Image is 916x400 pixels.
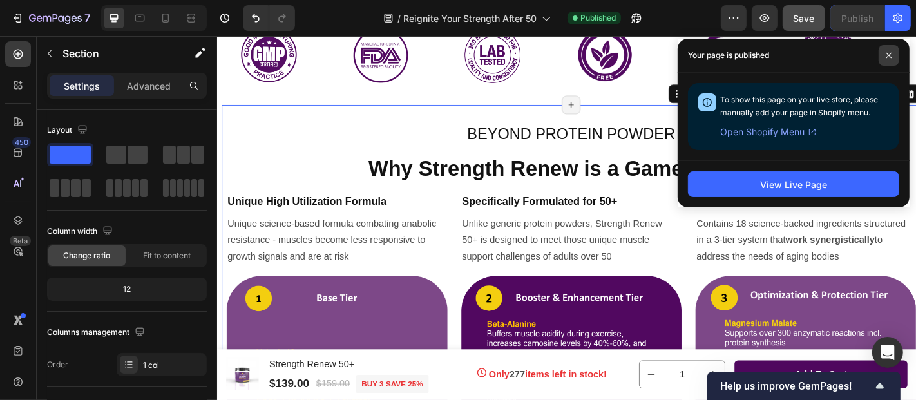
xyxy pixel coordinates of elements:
[160,379,228,392] p: BUY 3 SAVE 25%
[12,137,31,148] div: 450
[629,220,727,231] strong: work synergistically
[830,5,884,31] button: Publish
[300,367,431,382] p: Only items left in stock!
[62,46,168,61] p: Section
[47,324,148,341] div: Columns management
[47,359,68,370] div: Order
[530,198,772,254] p: Contains 18 science-backed ingredients structured in a 3-tier system that to address the needs of...
[12,198,253,254] p: Unique science-based formula combating anabolic resistance - muscles become less responsive to gr...
[688,171,899,197] button: View Live Page
[572,359,763,390] button: Add to cart
[64,250,111,262] span: Change ratio
[271,176,443,189] strong: Specifically Formulated for 50+
[64,79,100,93] p: Settings
[530,176,736,189] strong: Revolutionary 3-Tier Ingredient Stack
[639,367,697,382] div: Add to cart
[580,12,616,24] span: Published
[47,223,115,240] div: Column width
[720,95,878,117] span: To show this page on your live store, please manually add your page in Shopify menu.
[271,198,513,254] p: Unlike generic protein powders, Strength Renew 50+ is designed to meet those unique muscle suppor...
[720,378,888,394] button: Show survey - Help us improve GemPages!
[535,359,561,389] button: increment
[403,12,537,25] span: Reignite Your Strength After 50
[591,58,673,70] p: Create Theme Section
[108,376,148,394] div: $159.00
[167,133,616,160] strong: Why Strength Renew is a Game Changer
[872,337,903,368] div: Open Intercom Messenger
[5,5,96,31] button: 7
[50,280,204,298] div: 12
[760,178,827,191] div: View Live Page
[720,124,805,140] span: Open Shopify Menu
[10,197,254,255] div: Rich Text Editor. Editing area: main
[217,36,916,400] iframe: Design area
[47,122,90,139] div: Layout
[841,12,873,25] div: Publish
[143,359,204,371] div: 1 col
[493,359,535,389] input: quantity
[682,56,738,71] button: AI Content
[323,368,340,379] span: 277
[10,236,31,246] div: Beta
[84,10,90,26] p: 7
[783,5,825,31] button: Save
[794,13,815,24] span: Save
[515,58,567,70] div: Section 8/25
[688,49,769,62] p: Your page is published
[277,99,507,118] span: BEYOND PROTEIN POWDER
[243,5,295,31] div: Undo/Redo
[12,176,187,189] strong: Unique High Utilization Formula
[467,359,493,389] button: decrement
[56,376,103,394] div: $139.00
[127,79,171,93] p: Advanced
[720,380,872,392] span: Help us improve GemPages!
[397,12,401,25] span: /
[143,250,191,262] span: Fit to content
[56,354,234,372] h1: Strength Renew 50+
